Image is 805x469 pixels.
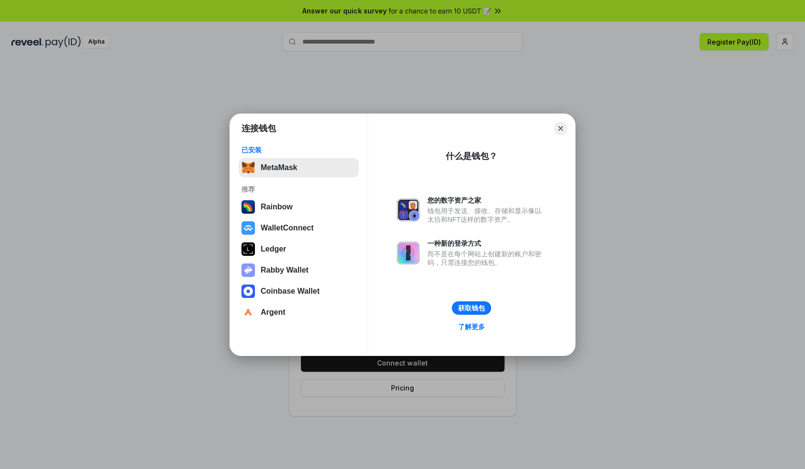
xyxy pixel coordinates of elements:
[261,266,309,275] div: Rabby Wallet
[241,221,255,235] img: svg+xml,%3Csvg%20width%3D%2228%22%20height%3D%2228%22%20viewBox%3D%220%200%2028%2028%22%20fill%3D...
[554,122,567,135] button: Close
[241,123,276,134] h1: 连接钱包
[427,239,546,248] div: 一种新的登录方式
[397,241,420,264] img: svg+xml,%3Csvg%20xmlns%3D%22http%3A%2F%2Fwww.w3.org%2F2000%2Fsvg%22%20fill%3D%22none%22%20viewBox...
[427,250,546,267] div: 而不是在每个网站上创建新的账户和密码，只需连接您的钱包。
[239,218,359,238] button: WalletConnect
[261,163,297,172] div: MetaMask
[261,308,286,317] div: Argent
[239,261,359,280] button: Rabby Wallet
[261,203,293,211] div: Rainbow
[239,282,359,301] button: Coinbase Wallet
[241,263,255,277] img: svg+xml,%3Csvg%20xmlns%3D%22http%3A%2F%2Fwww.w3.org%2F2000%2Fsvg%22%20fill%3D%22none%22%20viewBox...
[452,301,491,315] button: 获取钱包
[446,150,497,162] div: 什么是钱包？
[397,198,420,221] img: svg+xml,%3Csvg%20xmlns%3D%22http%3A%2F%2Fwww.w3.org%2F2000%2Fsvg%22%20fill%3D%22none%22%20viewBox...
[241,306,255,319] img: svg+xml,%3Csvg%20width%3D%2228%22%20height%3D%2228%22%20viewBox%3D%220%200%2028%2028%22%20fill%3D...
[452,320,491,333] a: 了解更多
[239,197,359,217] button: Rainbow
[427,206,546,224] div: 钱包用于发送、接收、存储和显示像以太坊和NFT这样的数字资产。
[261,224,314,232] div: WalletConnect
[458,304,485,312] div: 获取钱包
[241,146,356,154] div: 已安装
[241,285,255,298] img: svg+xml,%3Csvg%20width%3D%2228%22%20height%3D%2228%22%20viewBox%3D%220%200%2028%2028%22%20fill%3D...
[261,287,320,296] div: Coinbase Wallet
[427,196,546,205] div: 您的数字资产之家
[239,158,359,177] button: MetaMask
[241,161,255,174] img: svg+xml,%3Csvg%20fill%3D%22none%22%20height%3D%2233%22%20viewBox%3D%220%200%2035%2033%22%20width%...
[458,322,485,331] div: 了解更多
[241,242,255,256] img: svg+xml,%3Csvg%20xmlns%3D%22http%3A%2F%2Fwww.w3.org%2F2000%2Fsvg%22%20width%3D%2228%22%20height%3...
[239,303,359,322] button: Argent
[261,245,286,253] div: Ledger
[239,240,359,259] button: Ledger
[241,185,356,194] div: 推荐
[241,200,255,214] img: svg+xml,%3Csvg%20width%3D%22120%22%20height%3D%22120%22%20viewBox%3D%220%200%20120%20120%22%20fil...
